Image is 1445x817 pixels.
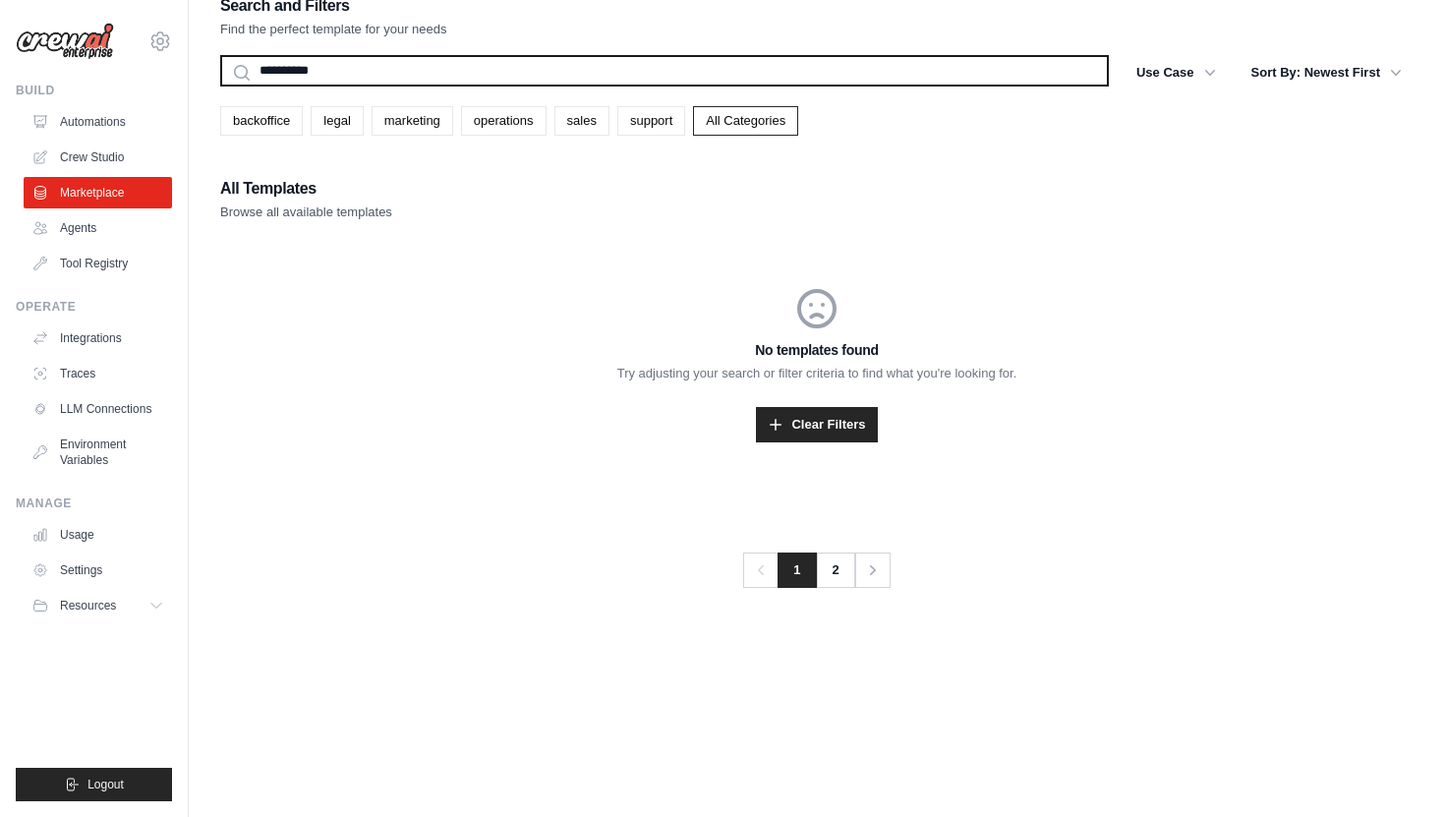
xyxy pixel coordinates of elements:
a: marketing [372,106,453,136]
p: Find the perfect template for your needs [220,20,447,39]
a: legal [311,106,363,136]
a: sales [554,106,609,136]
h3: No templates found [220,340,1414,360]
span: Resources [60,598,116,613]
button: Use Case [1125,55,1228,90]
nav: Pagination [743,553,890,588]
a: 2 [816,553,855,588]
a: Traces [24,358,172,389]
a: Integrations [24,322,172,354]
div: Manage [16,496,172,511]
p: Browse all available templates [220,203,392,222]
a: LLM Connections [24,393,172,425]
a: Automations [24,106,172,138]
div: Build [16,83,172,98]
div: Operate [16,299,172,315]
p: Try adjusting your search or filter criteria to find what you're looking for. [220,364,1414,383]
button: Sort By: Newest First [1240,55,1414,90]
h2: All Templates [220,175,392,203]
a: backoffice [220,106,303,136]
a: Tool Registry [24,248,172,279]
a: operations [461,106,547,136]
a: Agents [24,212,172,244]
button: Resources [24,590,172,621]
a: All Categories [693,106,798,136]
a: Clear Filters [756,407,877,442]
img: Logo [16,23,114,60]
a: Crew Studio [24,142,172,173]
button: Logout [16,768,172,801]
a: Marketplace [24,177,172,208]
a: Settings [24,554,172,586]
a: Environment Variables [24,429,172,476]
span: 1 [778,553,816,588]
span: Logout [87,777,124,792]
a: support [617,106,685,136]
a: Usage [24,519,172,551]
